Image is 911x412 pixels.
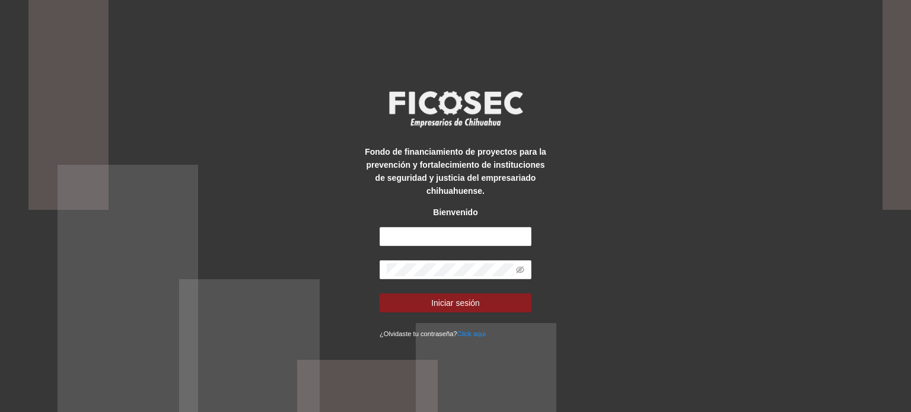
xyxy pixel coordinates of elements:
[380,330,486,337] small: ¿Olvidaste tu contraseña?
[457,330,486,337] a: Click aqui
[365,147,546,196] strong: Fondo de financiamiento de proyectos para la prevención y fortalecimiento de instituciones de seg...
[516,266,524,274] span: eye-invisible
[380,293,531,312] button: Iniciar sesión
[431,296,480,309] span: Iniciar sesión
[433,207,477,217] strong: Bienvenido
[381,87,530,131] img: logo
